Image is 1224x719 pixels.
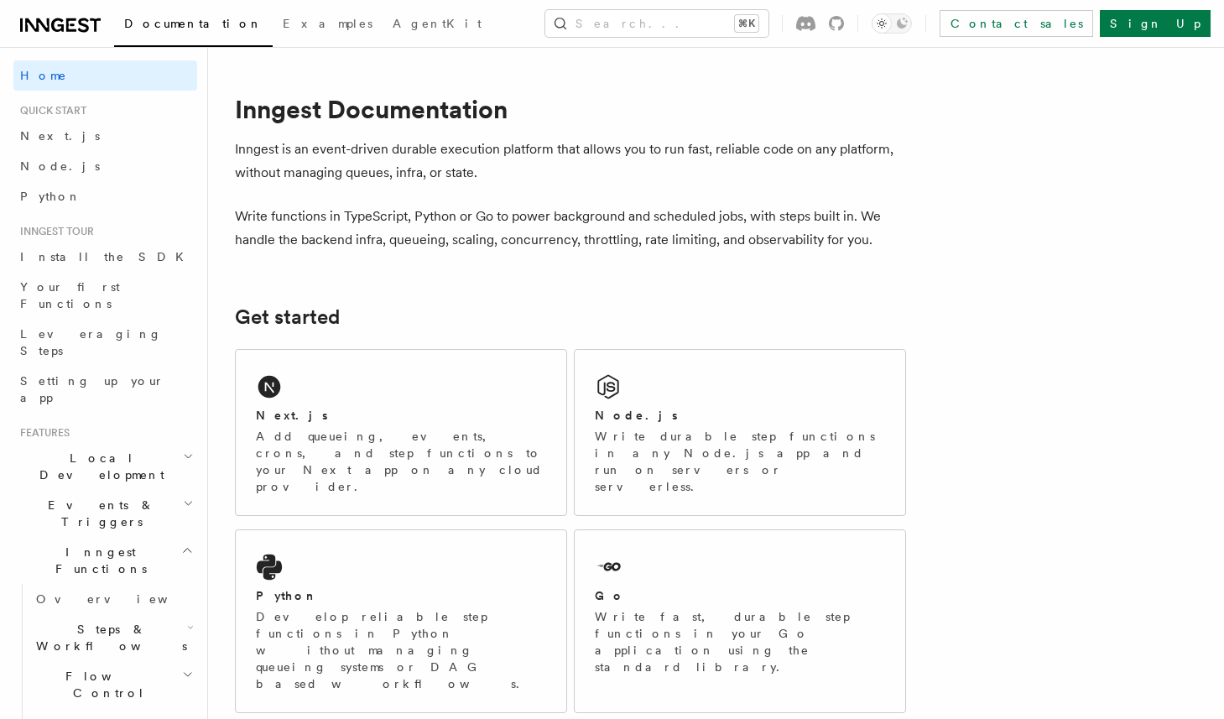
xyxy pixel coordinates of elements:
span: Steps & Workflows [29,621,187,654]
a: AgentKit [383,5,492,45]
button: Local Development [13,443,197,490]
button: Search...⌘K [545,10,768,37]
span: Your first Functions [20,280,120,310]
span: Setting up your app [20,374,164,404]
span: Events & Triggers [13,497,183,530]
span: Documentation [124,17,263,30]
h2: Next.js [256,407,328,424]
a: Sign Up [1100,10,1211,37]
p: Develop reliable step functions in Python without managing queueing systems or DAG based workflows. [256,608,546,692]
span: Python [20,190,81,203]
p: Write functions in TypeScript, Python or Go to power background and scheduled jobs, with steps bu... [235,205,906,252]
a: Next.js [13,121,197,151]
span: Next.js [20,129,100,143]
a: Setting up your app [13,366,197,413]
button: Toggle dark mode [872,13,912,34]
a: Home [13,60,197,91]
p: Add queueing, events, crons, and step functions to your Next app on any cloud provider. [256,428,546,495]
a: Node.js [13,151,197,181]
span: Flow Control [29,668,182,701]
span: Inngest Functions [13,544,181,577]
span: Quick start [13,104,86,117]
a: Overview [29,584,197,614]
h1: Inngest Documentation [235,94,906,124]
button: Events & Triggers [13,490,197,537]
p: Inngest is an event-driven durable execution platform that allows you to run fast, reliable code ... [235,138,906,185]
span: Inngest tour [13,225,94,238]
a: Contact sales [940,10,1093,37]
h2: Go [595,587,625,604]
a: Examples [273,5,383,45]
h2: Node.js [595,407,678,424]
button: Flow Control [29,661,197,708]
p: Write durable step functions in any Node.js app and run on servers or serverless. [595,428,885,495]
a: Node.jsWrite durable step functions in any Node.js app and run on servers or serverless. [574,349,906,516]
p: Write fast, durable step functions in your Go application using the standard library. [595,608,885,675]
span: Leveraging Steps [20,327,162,357]
a: PythonDevelop reliable step functions in Python without managing queueing systems or DAG based wo... [235,529,567,713]
span: Features [13,426,70,440]
span: Install the SDK [20,250,194,263]
span: Local Development [13,450,183,483]
span: Node.js [20,159,100,173]
a: Documentation [114,5,273,47]
a: Leveraging Steps [13,319,197,366]
span: Examples [283,17,372,30]
button: Inngest Functions [13,537,197,584]
a: Your first Functions [13,272,197,319]
a: Get started [235,305,340,329]
a: GoWrite fast, durable step functions in your Go application using the standard library. [574,529,906,713]
a: Install the SDK [13,242,197,272]
button: Steps & Workflows [29,614,197,661]
span: Home [20,67,67,84]
a: Python [13,181,197,211]
span: AgentKit [393,17,482,30]
h2: Python [256,587,318,604]
span: Overview [36,592,209,606]
a: Next.jsAdd queueing, events, crons, and step functions to your Next app on any cloud provider. [235,349,567,516]
kbd: ⌘K [735,15,758,32]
